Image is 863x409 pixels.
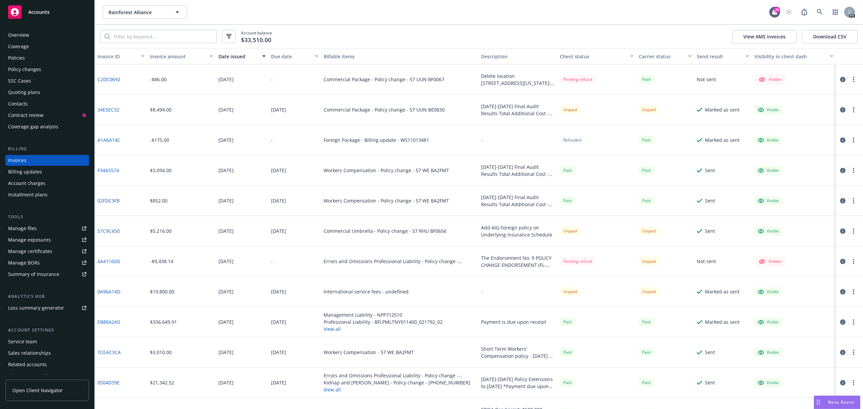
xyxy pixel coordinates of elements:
[324,258,476,265] div: Errors and Omissions Professional Liability - Policy change - BFLPMLTNY011300_021792_01
[8,41,29,52] div: Coverage
[271,136,273,144] div: -
[705,318,740,325] div: Marked as sent
[828,399,855,405] span: Nova Assist
[271,106,286,113] div: [DATE]
[8,30,29,40] div: Overview
[481,53,555,60] div: Description
[241,36,271,44] span: $33,510.00
[5,178,89,189] a: Account charges
[560,318,575,326] div: Paid
[5,327,89,334] div: Account settings
[150,349,172,356] div: $3,010.00
[705,379,715,386] div: Sent
[324,318,443,325] div: Professional Liability - BFLPMLTNY011400_021792_02
[798,5,811,19] a: Report a Bug
[5,166,89,177] a: Billing updates
[97,76,120,83] a: C2DC0692
[150,136,169,144] div: -$175.00
[802,30,858,43] button: Download CSV
[5,3,89,22] a: Accounts
[97,349,121,356] a: 7CEAC3CA
[97,258,120,265] a: 4A4116D0
[8,303,64,313] div: Loss summary generator
[324,288,409,295] div: International service fees - undefined
[560,287,580,296] div: Unpaid
[560,227,580,235] div: Unpaid
[758,319,779,325] div: Visible
[5,348,89,358] a: Sales relationships
[28,9,50,15] span: Accounts
[5,223,89,234] a: Manage files
[8,359,47,370] div: Related accounts
[8,336,37,347] div: Service team
[271,227,286,234] div: [DATE]
[5,234,89,245] a: Manage exposures
[829,5,842,19] a: Switch app
[8,75,31,86] div: SSC Cases
[481,318,546,325] div: Payment is due upon receipt
[5,371,89,381] a: Client navigator features
[481,288,483,295] div: -
[5,87,89,98] a: Quoting plans
[8,64,41,75] div: Policy changes
[5,214,89,220] div: Tools
[150,53,206,60] div: Invoice amount
[8,223,37,234] div: Manage files
[218,136,234,144] div: [DATE]
[758,137,779,143] div: Visible
[8,234,51,245] div: Manage exposures
[560,166,575,175] div: Paid
[814,396,860,409] button: Nova Assist
[150,288,174,295] div: $19,800.00
[97,379,120,386] a: 0504D39E
[639,318,654,326] div: Paid
[324,386,476,393] button: View all
[324,379,476,386] div: Kidnap and [PERSON_NAME] - Policy change - [PHONE_NUMBER]
[758,167,779,174] div: Visible
[636,48,694,64] button: Carrier status
[758,228,779,234] div: Visible
[560,378,575,387] div: Paid
[639,257,659,265] div: Unpaid
[150,167,172,174] div: $3,094.00
[560,348,575,356] div: Paid
[218,167,234,174] div: [DATE]
[5,246,89,257] a: Manage certificates
[218,288,234,295] div: [DATE]
[271,349,286,356] div: [DATE]
[639,136,654,144] div: Paid
[324,136,429,144] div: Foreign Package - Billing update - WS11013481
[639,166,654,175] div: Paid
[5,336,89,347] a: Service team
[697,53,742,60] div: Send result
[8,371,64,381] div: Client navigator features
[271,167,286,174] div: [DATE]
[324,106,445,113] div: Commercial Package - Policy change - 57 UUN BE0830
[271,258,273,265] div: -
[271,379,286,386] div: [DATE]
[481,194,555,208] div: [DATE]-[DATE] Final Audit Results Total Additional Cost - $852
[774,7,780,13] div: 25
[5,64,89,75] a: Policy changes
[758,198,779,204] div: Visible
[5,121,89,132] a: Coverage gap analysis
[97,53,137,60] div: Invoice ID
[103,5,187,19] button: Rainforest Alliance
[218,379,234,386] div: [DATE]
[639,105,659,114] div: Unpaid
[241,30,272,43] span: Account balance
[150,318,177,325] div: $336,649.91
[324,53,476,60] div: Billable items
[324,76,444,83] div: Commercial Package - Policy change - 57 UUN BF0067
[5,293,89,300] div: Analytics hub
[752,48,836,64] button: Visibility in client dash
[97,227,120,234] a: 57C9C450
[481,72,555,87] div: Delete location [STREET_ADDRESS][US_STATE]; Amend Blanket Business personal property to $582,900
[639,53,684,60] div: Carrier status
[639,348,654,356] div: Paid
